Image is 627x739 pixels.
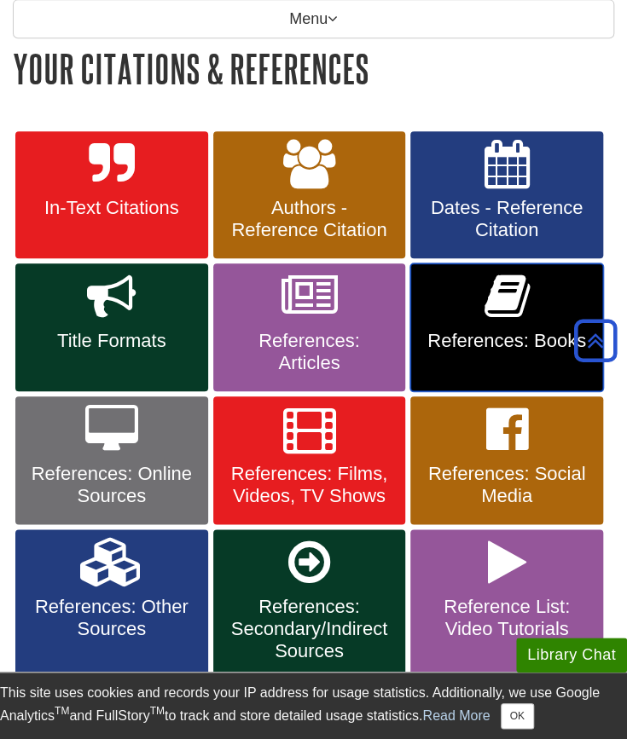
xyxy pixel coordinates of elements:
[423,463,590,507] span: References: Social Media
[15,131,208,259] a: In-Text Citations
[213,396,406,524] a: References: Films, Videos, TV Shows
[423,330,590,352] span: References: Books
[410,396,603,524] a: References: Social Media
[28,463,195,507] span: References: Online Sources
[15,529,208,679] a: References: Other Sources
[15,396,208,524] a: References: Online Sources
[226,596,393,662] span: References: Secondary/Indirect Sources
[213,263,406,391] a: References: Articles
[150,705,165,717] sup: TM
[226,330,393,374] span: References: Articles
[568,329,623,352] a: Back to Top
[28,596,195,640] span: References: Other Sources
[213,529,406,679] a: References: Secondary/Indirect Sources
[226,197,393,241] span: Authors - Reference Citation
[15,263,208,391] a: Title Formats
[410,263,603,391] a: References: Books
[28,330,195,352] span: Title Formats
[423,596,590,640] span: Reference List: Video Tutorials
[28,197,195,219] span: In-Text Citations
[410,131,603,259] a: Dates - Reference Citation
[13,47,614,90] h1: Your Citations & References
[422,707,490,722] a: Read More
[410,529,603,679] a: Reference List: Video Tutorials
[226,463,393,507] span: References: Films, Videos, TV Shows
[423,197,590,241] span: Dates - Reference Citation
[213,131,406,259] a: Authors - Reference Citation
[55,705,69,717] sup: TM
[501,703,534,729] button: Close
[516,638,627,673] button: Library Chat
